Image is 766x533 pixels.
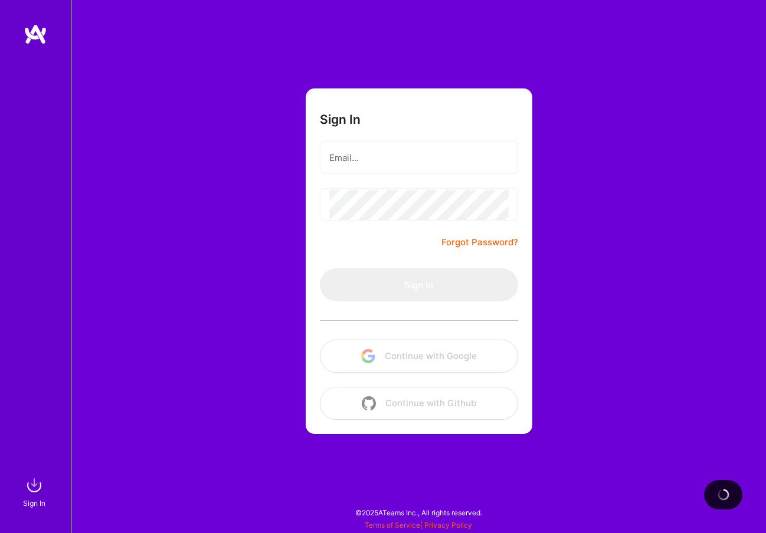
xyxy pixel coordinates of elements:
[441,235,518,249] a: Forgot Password?
[24,24,47,45] img: logo
[365,521,472,529] span: |
[362,396,376,410] img: icon
[22,473,46,497] img: sign in
[329,143,509,173] input: Email...
[23,497,45,509] div: Sign In
[424,521,472,529] a: Privacy Policy
[361,349,375,363] img: icon
[25,473,46,509] a: sign inSign In
[717,488,730,501] img: loading
[320,268,518,301] button: Sign In
[71,498,766,527] div: © 2025 ATeams Inc., All rights reserved.
[365,521,420,529] a: Terms of Service
[320,387,518,420] button: Continue with Github
[320,112,361,127] h3: Sign In
[320,340,518,373] button: Continue with Google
